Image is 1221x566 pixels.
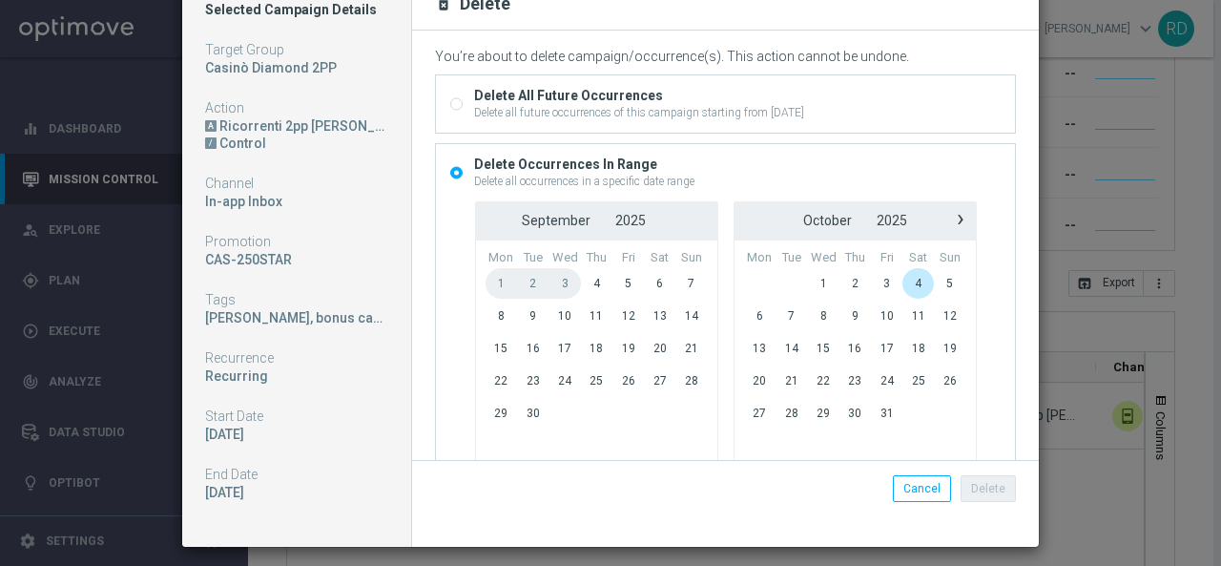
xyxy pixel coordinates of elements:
span: 1 [807,268,839,299]
div: Start Date [205,408,388,425]
bs-datepicker-navigation-view: ​ ​ ​ [738,208,972,233]
th: weekday [934,250,965,266]
span: 23 [517,366,548,396]
div: Action [205,99,388,116]
span: 9 [839,301,871,331]
bs-daterangepicker-inline-container: calendar [475,201,977,472]
span: October [803,213,852,228]
button: 2025 [603,208,658,233]
span: 26 [934,366,965,396]
th: weekday [517,250,548,266]
span: 30 [517,398,548,429]
span: 1 [486,268,518,299]
span: 25 [581,366,612,396]
span: 14 [776,333,807,364]
span: 10 [871,301,902,331]
span: › [948,207,973,232]
span: 8 [807,301,839,331]
button: September [509,208,603,233]
th: weekday [807,250,839,266]
th: weekday [486,250,518,266]
span: 28 [776,398,807,429]
span: 5 [934,268,965,299]
span: 21 [776,366,807,396]
span: 19 [934,333,965,364]
div: Delete All Future Occurrences [474,87,804,104]
span: 18 [581,333,612,364]
button: Cancel [893,475,951,502]
div: Promotion [205,233,388,250]
span: 2025 [615,213,646,228]
span: 22 [807,366,839,396]
span: 20 [644,333,675,364]
div: A [205,120,217,132]
span: September [522,213,590,228]
span: 31 [871,398,902,429]
div: cb perso, bonus cash, up-selling, star, casino [205,309,388,326]
div: Target Group [205,41,388,58]
span: 8 [486,301,518,331]
span: 4 [581,268,612,299]
span: 6 [644,268,675,299]
span: 28 [675,366,707,396]
th: weekday [548,250,581,266]
div: 09 Aug 2025, Saturday [205,426,388,443]
span: 15 [486,333,518,364]
span: 2 [517,268,548,299]
span: 9 [517,301,548,331]
span: 17 [871,333,902,364]
span: 25 [902,366,934,396]
div: End Date [205,466,388,483]
span: 19 [612,333,644,364]
span: 15 [807,333,839,364]
button: 2025 [864,208,920,233]
div: DN [205,135,388,152]
th: weekday [675,250,707,266]
div: Casinò Diamond 2PP [205,59,388,76]
span: 13 [644,301,675,331]
div: Ricorrenti 2pp CB Perso 25% 250/2gg [205,117,388,135]
th: weekday [871,250,902,266]
div: 26 Dec 2026, Saturday [205,484,388,501]
div: You’re about to delete campaign/occurrence(s). This action cannot be undone. [435,49,1016,65]
span: 13 [744,333,776,364]
span: 16 [839,333,871,364]
div: Delete Occurrences In Range [474,156,694,173]
div: In-app Inbox [205,193,388,210]
div: / [205,137,217,149]
span: 18 [902,333,934,364]
span: 24 [871,366,902,396]
span: 11 [581,301,612,331]
button: October [791,208,864,233]
span: 14 [675,301,707,331]
div: Ricorrenti 2pp [PERSON_NAME] 25% 250/2gg [219,117,388,135]
th: weekday [612,250,644,266]
th: weekday [776,250,807,266]
span: 20 [744,366,776,396]
span: 10 [548,301,581,331]
bs-datepicker-navigation-view: ​ ​ ​ [480,208,714,233]
span: 5 [612,268,644,299]
th: weekday [839,250,871,266]
div: Delete all occurrences in a specific date range [474,173,694,190]
span: 6 [744,301,776,331]
div: Tags [205,291,388,308]
span: 27 [744,398,776,429]
h1: Selected Campaign Details [205,1,388,18]
div: CAS-250STAR [205,251,388,268]
span: 3 [548,268,581,299]
span: 27 [644,366,675,396]
span: 3 [871,268,902,299]
span: 12 [612,301,644,331]
div: Channel [205,175,388,192]
th: weekday [902,250,934,266]
span: 24 [548,366,581,396]
span: 2 [839,268,871,299]
span: 26 [612,366,644,396]
div: Recurrence [205,349,388,367]
div: Recurring [205,367,388,385]
button: Delete [961,475,1016,502]
span: 7 [776,301,807,331]
span: 4 [902,268,934,299]
span: 7 [675,268,707,299]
